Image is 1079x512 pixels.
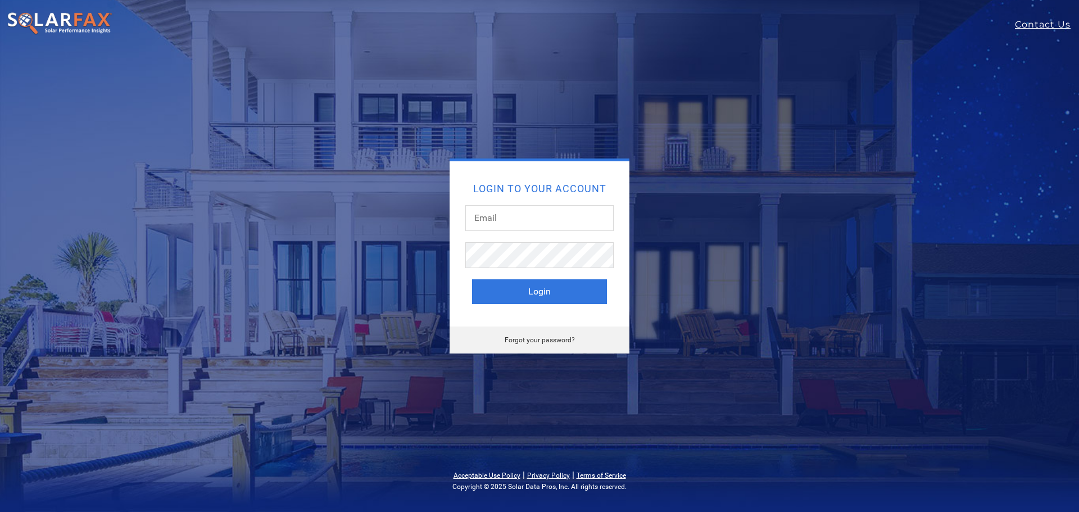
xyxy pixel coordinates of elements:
[505,336,575,344] a: Forgot your password?
[577,472,626,479] a: Terms of Service
[1015,18,1079,31] a: Contact Us
[454,472,520,479] a: Acceptable Use Policy
[527,472,570,479] a: Privacy Policy
[523,469,525,480] span: |
[472,279,607,304] button: Login
[7,12,112,35] img: SolarFax
[572,469,574,480] span: |
[472,184,607,194] h2: Login to your account
[465,205,614,231] input: Email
